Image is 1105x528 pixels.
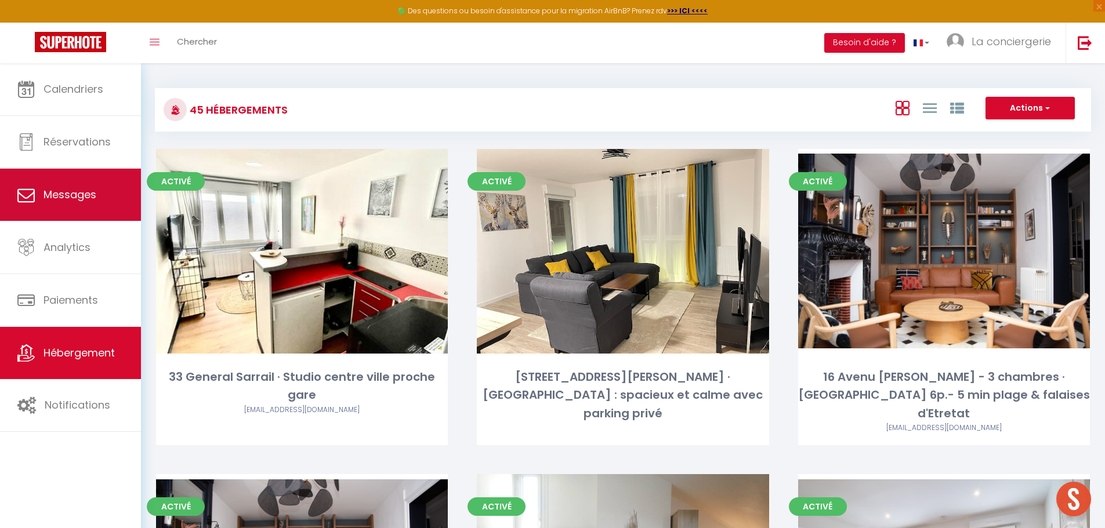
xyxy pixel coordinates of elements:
[187,97,288,123] h3: 45 Hébergements
[667,6,708,16] a: >>> ICI <<<<
[950,98,964,117] a: Vue par Groupe
[923,98,937,117] a: Vue en Liste
[44,293,98,307] span: Paiements
[824,33,905,53] button: Besoin d'aide ?
[44,82,103,96] span: Calendriers
[177,35,217,48] span: Chercher
[1056,482,1091,516] div: Ouvrir le chat
[44,345,115,360] span: Hébergement
[168,23,226,63] a: Chercher
[44,187,96,202] span: Messages
[1078,35,1092,50] img: logout
[477,368,769,423] div: [STREET_ADDRESS][PERSON_NAME] · [GEOGRAPHIC_DATA] : spacieux et calme avec parking privé
[156,368,448,405] div: 33 General Sarrail · Studio centre ville proche gare
[947,33,964,50] img: ...
[147,497,205,516] span: Activé
[972,34,1051,49] span: La conciergerie
[468,172,526,191] span: Activé
[938,23,1066,63] a: ... La conciergerie
[35,32,106,52] img: Super Booking
[44,134,111,149] span: Réservations
[789,172,847,191] span: Activé
[44,240,90,254] span: Analytics
[147,172,205,191] span: Activé
[45,398,110,412] span: Notifications
[789,497,847,516] span: Activé
[896,98,910,117] a: Vue en Box
[468,497,526,516] span: Activé
[986,97,1075,120] button: Actions
[798,423,1090,434] div: Airbnb
[156,405,448,416] div: Airbnb
[798,368,1090,423] div: 16 Avenu [PERSON_NAME] - 3 chambres · [GEOGRAPHIC_DATA] 6p.- 5 min plage & falaises d'Etretat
